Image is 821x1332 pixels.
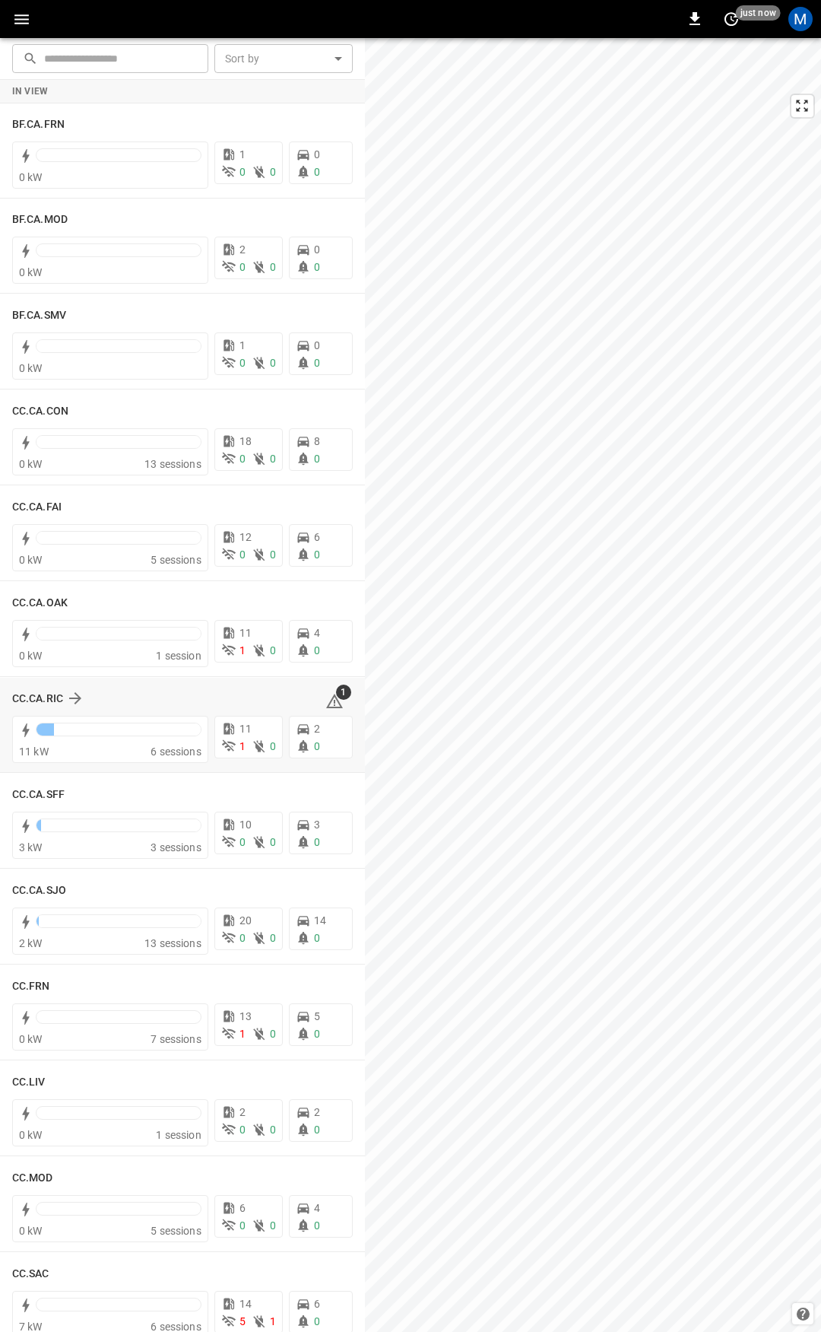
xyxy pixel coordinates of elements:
span: 0 [270,644,276,656]
span: 6 [314,531,320,543]
span: 1 session [156,1129,201,1141]
span: 4 [314,1202,320,1214]
h6: CC.CA.OAK [12,595,68,612]
span: 0 kW [19,650,43,662]
span: 0 [239,1124,246,1136]
span: 2 kW [19,937,43,949]
span: 6 sessions [151,745,201,758]
h6: BF.CA.MOD [12,211,68,228]
span: 0 kW [19,458,43,470]
span: 0 kW [19,266,43,278]
span: 8 [314,435,320,447]
span: 0 [239,836,246,848]
span: 0 [239,548,246,561]
span: 0 [239,166,246,178]
span: 0 [270,453,276,465]
span: 10 [239,819,252,831]
h6: CC.CA.RIC [12,691,63,707]
span: 0 [270,1028,276,1040]
span: 4 [314,627,320,639]
canvas: Map [365,38,821,1332]
span: 14 [314,914,326,927]
span: 11 kW [19,745,49,758]
span: 5 [314,1010,320,1022]
span: 1 [239,148,246,161]
span: 0 [314,1124,320,1136]
span: 0 [239,932,246,944]
span: 13 sessions [144,937,201,949]
span: 1 [239,339,246,351]
span: 5 [239,1315,246,1327]
span: 0 [314,166,320,178]
div: profile-icon [788,7,813,31]
span: 0 kW [19,171,43,183]
span: 11 [239,723,252,735]
span: 0 [270,357,276,369]
span: 0 [270,740,276,752]
span: 14 [239,1298,252,1310]
span: 0 kW [19,362,43,374]
span: 0 [314,148,320,161]
span: 0 [239,1219,246,1232]
span: 1 session [156,650,201,662]
button: set refresh interval [719,7,743,31]
span: 3 kW [19,841,43,854]
span: 0 [239,453,246,465]
span: 0 [270,1219,276,1232]
span: 0 [270,1124,276,1136]
strong: In View [12,86,49,97]
span: 0 [239,357,246,369]
h6: CC.SAC [12,1266,49,1283]
span: 18 [239,435,252,447]
span: 0 kW [19,1225,43,1237]
span: 0 [314,932,320,944]
span: 6 [239,1202,246,1214]
span: 0 [314,836,320,848]
span: 0 [314,1315,320,1327]
span: 0 kW [19,554,43,566]
span: 1 [239,740,246,752]
span: 1 [336,685,351,700]
span: 6 [314,1298,320,1310]
span: 7 sessions [151,1033,201,1045]
span: 11 [239,627,252,639]
span: 20 [239,914,252,927]
span: 13 [239,1010,252,1022]
span: 0 [314,740,320,752]
span: 1 [239,1028,246,1040]
span: 0 [314,644,320,656]
span: 0 [270,166,276,178]
span: 0 [314,548,320,561]
span: 0 kW [19,1129,43,1141]
span: 3 sessions [151,841,201,854]
span: 0 kW [19,1033,43,1045]
span: 0 [314,1219,320,1232]
span: 0 [270,932,276,944]
span: 13 sessions [144,458,201,470]
span: 0 [270,548,276,561]
span: 0 [239,261,246,273]
span: 0 [314,261,320,273]
span: 3 [314,819,320,831]
span: 2 [314,723,320,735]
span: 12 [239,531,252,543]
span: 1 [270,1315,276,1327]
span: 0 [314,339,320,351]
h6: CC.CA.FAI [12,499,62,516]
span: 2 [239,243,246,256]
span: 0 [314,1028,320,1040]
h6: CC.FRN [12,978,50,995]
h6: CC.CA.SFF [12,787,65,803]
span: 0 [314,357,320,369]
span: just now [736,5,781,21]
h6: CC.LIV [12,1074,46,1091]
span: 2 [314,1106,320,1118]
span: 2 [239,1106,246,1118]
h6: CC.CA.SJO [12,882,66,899]
span: 0 [270,836,276,848]
span: 5 sessions [151,1225,201,1237]
span: 0 [270,261,276,273]
span: 0 [314,453,320,465]
h6: BF.CA.SMV [12,307,66,324]
h6: BF.CA.FRN [12,116,65,133]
